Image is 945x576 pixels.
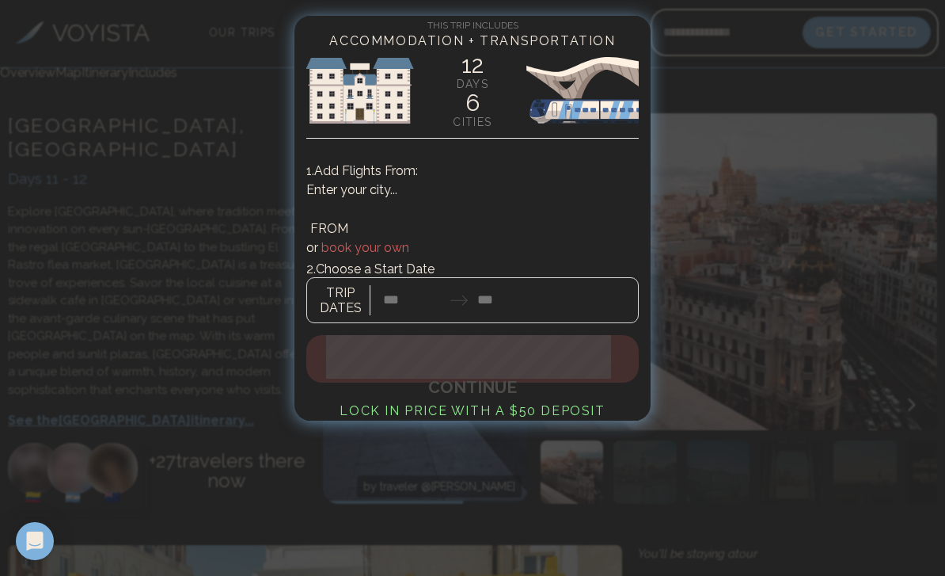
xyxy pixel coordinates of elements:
h4: Lock in Price with a $50 deposit [306,402,639,421]
div: Enter your city... [306,181,639,200]
span: book your own [321,240,409,255]
h3: Add Flights From: [306,162,639,181]
h4: Accommodation + Transportation [306,32,639,51]
div: Open Intercom Messenger [16,522,54,560]
span: FROM [306,221,356,236]
h4: This Trip Includes [306,16,639,32]
button: Continue [306,335,639,383]
span: 1. [306,163,314,178]
h4: or [306,238,639,257]
span: Continue [428,377,517,397]
img: European Sights [306,43,639,138]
